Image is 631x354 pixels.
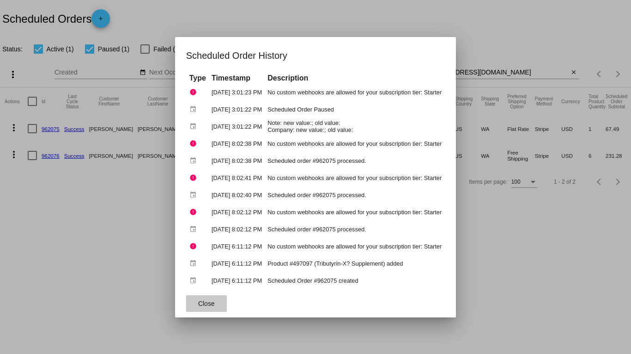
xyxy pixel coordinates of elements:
[265,221,444,237] td: Scheduled order #962075 processed.
[209,153,264,169] td: [DATE] 8:02:38 PM
[187,73,208,83] th: Type
[265,84,444,100] td: No custom webhooks are allowed for your subscription tier: Starter
[189,171,200,185] mat-icon: error
[189,239,200,254] mat-icon: error
[189,137,200,151] mat-icon: error
[186,295,227,312] button: Close dialog
[209,73,264,83] th: Timestamp
[265,136,444,152] td: No custom webhooks are allowed for your subscription tier: Starter
[209,255,264,272] td: [DATE] 6:11:12 PM
[189,188,200,202] mat-icon: event
[189,154,200,168] mat-icon: event
[265,73,444,83] th: Description
[189,102,200,117] mat-icon: event
[189,205,200,219] mat-icon: error
[189,119,200,134] mat-icon: event
[189,273,200,288] mat-icon: event
[265,170,444,186] td: No custom webhooks are allowed for your subscription tier: Starter
[186,48,445,63] h1: Scheduled Order History
[209,187,264,203] td: [DATE] 8:02:40 PM
[209,170,264,186] td: [DATE] 8:02:41 PM
[209,101,264,118] td: [DATE] 3:01:22 PM
[265,238,444,255] td: No custom webhooks are allowed for your subscription tier: Starter
[265,255,444,272] td: Product #497097 (Tributyrin-X? Supplement) added
[265,204,444,220] td: No custom webhooks are allowed for your subscription tier: Starter
[265,153,444,169] td: Scheduled order #962075 processed.
[198,300,215,307] span: Close
[265,118,444,135] td: Note: new value:; old value: Company: new value:; old value:
[209,221,264,237] td: [DATE] 8:02:12 PM
[209,84,264,100] td: [DATE] 3:01:23 PM
[189,85,200,99] mat-icon: error
[209,118,264,135] td: [DATE] 3:01:22 PM
[209,273,264,289] td: [DATE] 6:11:12 PM
[189,222,200,236] mat-icon: event
[209,204,264,220] td: [DATE] 8:02:12 PM
[265,101,444,118] td: Scheduled Order Paused
[265,187,444,203] td: Scheduled order #962075 processed.
[265,273,444,289] td: Scheduled Order #962075 created
[209,136,264,152] td: [DATE] 8:02:38 PM
[189,256,200,271] mat-icon: event
[209,238,264,255] td: [DATE] 6:11:12 PM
